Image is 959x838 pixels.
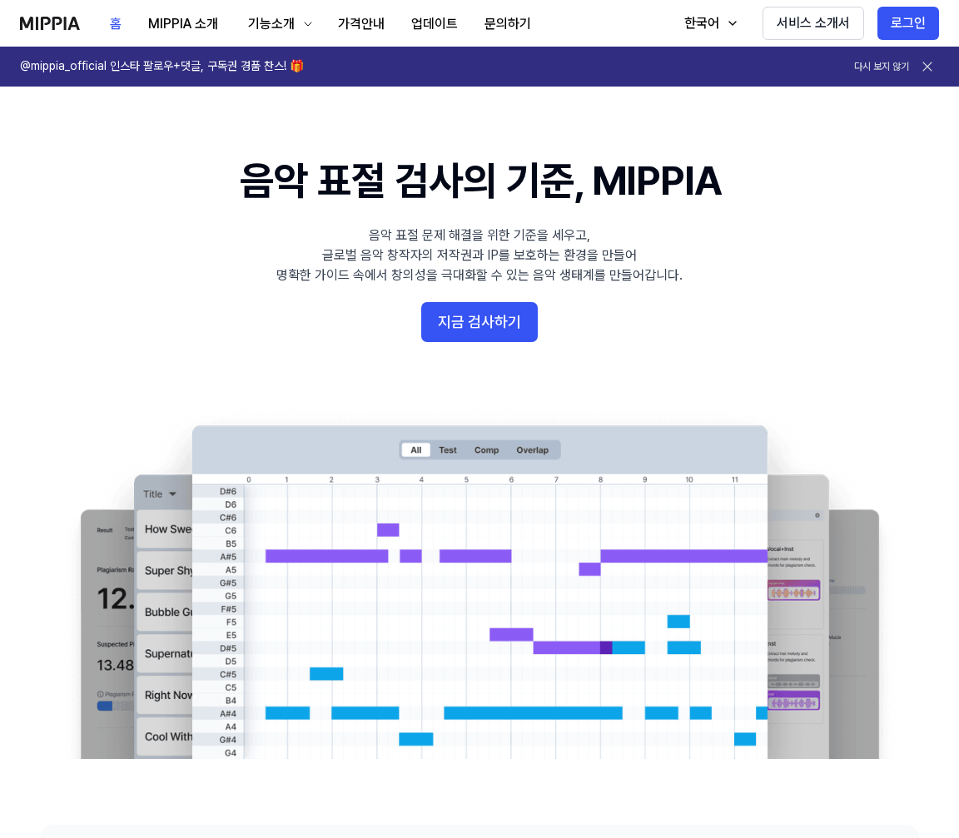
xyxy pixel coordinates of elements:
[877,7,939,40] button: 로그인
[681,13,723,33] div: 한국어
[668,7,749,40] button: 한국어
[20,58,304,75] h1: @mippia_official 인스타 팔로우+댓글, 구독권 경품 찬스! 🎁
[240,153,720,209] h1: 음악 표절 검사의 기준, MIPPIA
[763,7,864,40] button: 서비스 소개서
[325,7,398,41] button: 가격안내
[47,409,912,758] img: main Image
[398,1,471,47] a: 업데이트
[97,7,135,41] button: 홈
[97,1,135,47] a: 홈
[854,60,909,74] button: 다시 보지 않기
[20,17,80,30] img: logo
[231,7,325,41] button: 기능소개
[276,226,683,285] div: 음악 표절 문제 해결을 위한 기준을 세우고, 글로벌 음악 창작자의 저작권과 IP를 보호하는 환경을 만들어 명확한 가이드 속에서 창의성을 극대화할 수 있는 음악 생태계를 만들어...
[245,14,298,34] div: 기능소개
[421,302,538,342] button: 지금 검사하기
[135,7,231,41] button: MIPPIA 소개
[471,7,544,41] button: 문의하기
[398,7,471,41] button: 업데이트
